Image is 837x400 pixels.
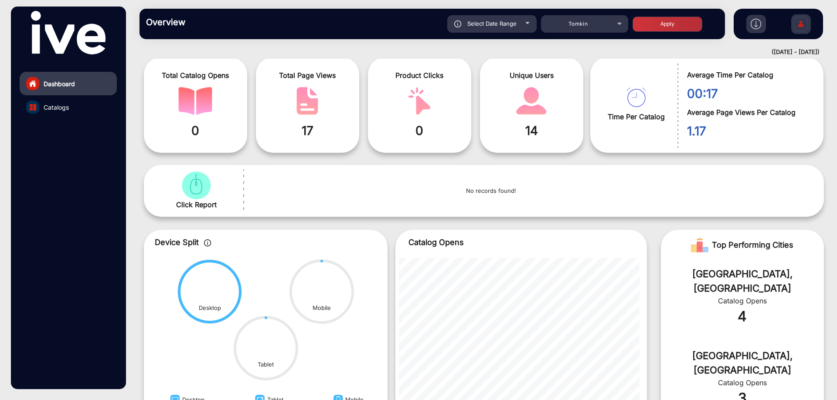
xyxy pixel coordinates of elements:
div: [GEOGRAPHIC_DATA], [GEOGRAPHIC_DATA] [674,349,811,377]
a: Dashboard [20,72,117,95]
img: catalog [179,171,213,199]
span: 14 [487,121,577,140]
button: Apply [633,17,702,32]
div: [GEOGRAPHIC_DATA], [GEOGRAPHIC_DATA] [674,267,811,296]
span: Total Page Views [262,70,353,81]
span: 1.17 [687,122,810,140]
div: Catalog Opens [674,296,811,306]
p: Catalog Opens [408,236,634,248]
img: icon [204,239,211,246]
img: catalog [626,87,646,107]
div: Desktop [199,304,221,313]
img: vmg-logo [31,11,105,54]
img: catalog [178,87,212,115]
span: Unique Users [487,70,577,81]
div: Tablet [258,360,274,369]
img: catalog [30,104,36,111]
img: icon [454,20,462,27]
span: Select Date Range [467,20,517,27]
div: Catalog Opens [674,377,811,388]
img: h2download.svg [751,19,761,29]
a: Catalogs [20,95,117,119]
img: catalog [402,87,436,115]
img: home [29,80,37,87]
span: Dashboard [44,79,75,88]
span: Average Time Per Catalog [687,70,810,80]
span: Tomkin [568,20,588,27]
span: Total Catalog Opens [150,70,241,81]
span: 0 [374,121,465,140]
img: catalog [514,87,548,115]
span: Catalogs [44,103,69,112]
div: Mobile [313,304,331,313]
h3: Overview [146,17,268,27]
img: Sign%20Up.svg [792,10,810,40]
span: Average Page Views Per Catalog [687,107,810,118]
div: 4 [674,306,811,327]
span: Device Split [155,238,199,247]
p: No records found! [259,187,722,195]
span: Click Report [176,199,217,210]
img: Rank image [691,236,708,254]
span: 00:17 [687,84,810,103]
div: ([DATE] - [DATE]) [131,48,820,57]
span: 0 [150,121,241,140]
img: catalog [290,87,324,115]
span: Product Clicks [374,70,465,81]
span: 17 [262,121,353,140]
span: Top Performing Cities [712,236,793,254]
